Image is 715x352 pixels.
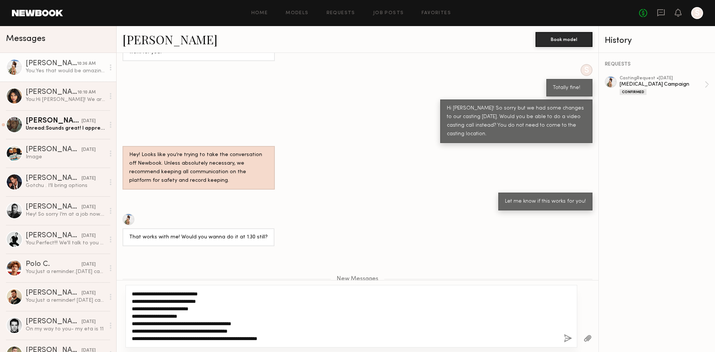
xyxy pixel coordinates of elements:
div: That works with me! Would you wanna do it at 1:30 still? [129,233,268,242]
div: Unread: Sounds great! I appreciate it! Have a great evening! [26,125,105,132]
div: Hey! Looks like you’re trying to take the conversation off Newbook. Unless absolutely necessary, ... [129,151,268,185]
div: Totally fine! [553,84,586,92]
div: [MEDICAL_DATA] Campaign [620,81,705,88]
div: [PERSON_NAME] [26,60,77,67]
a: Home [251,11,268,16]
a: S [691,7,703,19]
div: Hey! So sorry I’m at a job now. I can do after 8pm or [DATE] anytime [26,211,105,218]
div: History [605,37,709,45]
button: Book model [536,32,592,47]
div: [DATE] [82,204,96,211]
a: [PERSON_NAME] [123,31,217,47]
a: Models [286,11,308,16]
a: castingRequest •[DATE][MEDICAL_DATA] CampaignConfirmed [620,76,709,95]
a: Book model [536,36,592,42]
div: [PERSON_NAME] [26,289,82,297]
div: Image [26,153,105,161]
span: New Messages [337,276,378,282]
div: You: Perfect!!! We'll talk to you at 2pm! [26,240,105,247]
div: Gotchu . I’ll bring options [26,182,105,189]
div: [DATE] [82,261,96,268]
div: [DATE] [82,232,96,240]
div: 10:36 AM [77,60,96,67]
div: You: Just a reminder..[DATE] casting will be at [STREET_ADDRESS] [26,268,105,275]
div: [PERSON_NAME] [26,117,82,125]
div: You: Hi [PERSON_NAME]! We are going to be making the casting a video call instead! Let me know wh... [26,96,105,103]
span: Messages [6,35,45,43]
div: [DATE] [82,318,96,326]
div: [DATE] [82,290,96,297]
div: [DATE] [82,175,96,182]
a: Favorites [422,11,451,16]
div: REQUESTS [605,62,709,67]
div: On my way to you- my eta is 11 [26,326,105,333]
div: Confirmed [620,89,646,95]
div: [PERSON_NAME] [26,89,77,96]
div: [PERSON_NAME] [26,232,82,240]
div: Hi [PERSON_NAME]! So sorry but we had some changes to our casting [DATE]. Would you be able to do... [447,104,586,139]
div: [PERSON_NAME] [26,146,82,153]
div: You: Yes that would be amazing. [26,67,105,74]
div: Polo C. [26,261,82,268]
div: [PERSON_NAME] [26,203,82,211]
div: casting Request • [DATE] [620,76,705,81]
div: Let me know if this works for you! [505,197,586,206]
div: 10:10 AM [77,89,96,96]
div: [PERSON_NAME] [26,318,82,326]
div: [DATE] [82,146,96,153]
a: Requests [327,11,355,16]
div: [DATE] [82,118,96,125]
div: You: Just a reminder! [DATE] casting will be at [STREET_ADDRESS] [26,297,105,304]
a: Job Posts [373,11,404,16]
div: [PERSON_NAME] [26,175,82,182]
